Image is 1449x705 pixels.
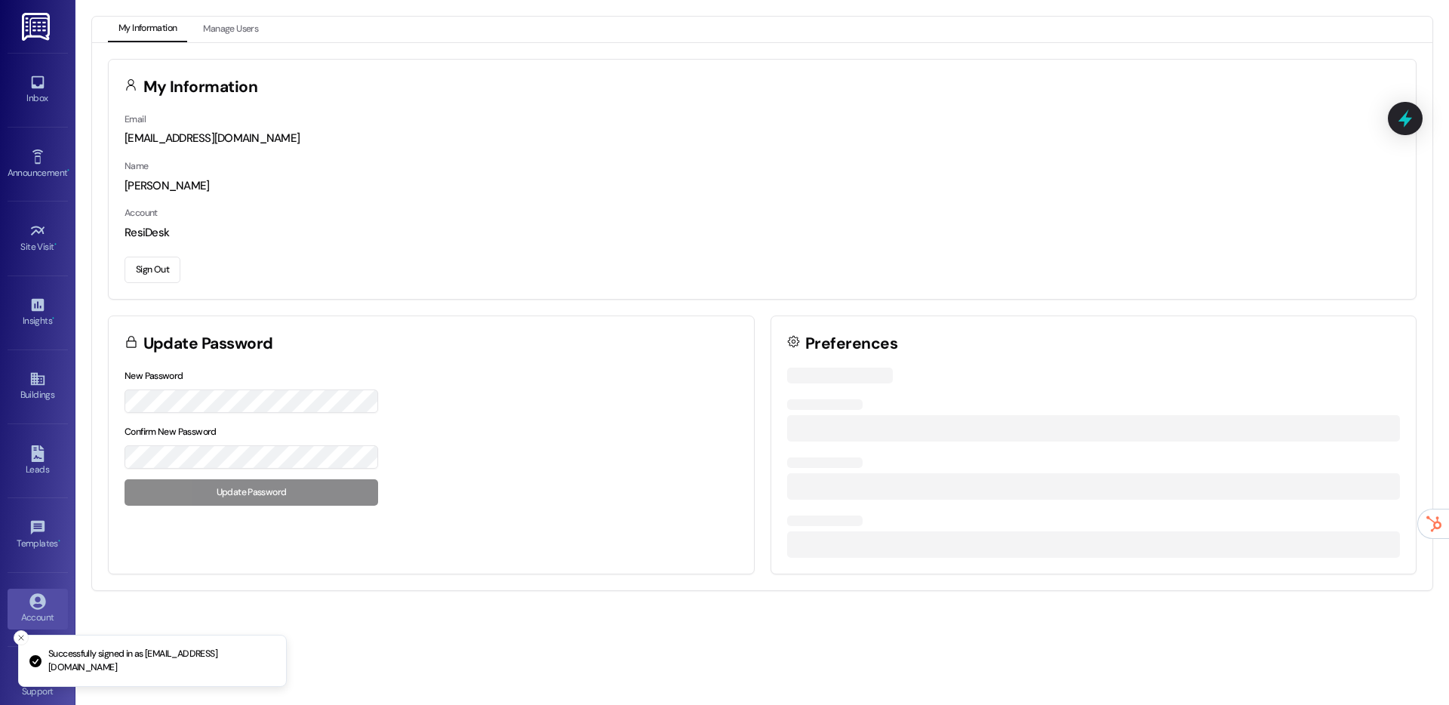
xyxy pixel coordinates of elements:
[67,165,69,176] span: •
[8,366,68,407] a: Buildings
[8,441,68,482] a: Leads
[143,336,273,352] h3: Update Password
[125,160,149,172] label: Name
[48,648,274,674] p: Successfully signed in as [EMAIL_ADDRESS][DOMAIN_NAME]
[8,663,68,703] a: Support
[58,536,60,546] span: •
[108,17,187,42] button: My Information
[125,178,1400,194] div: [PERSON_NAME]
[125,207,158,219] label: Account
[8,69,68,110] a: Inbox
[14,630,29,645] button: Close toast
[125,257,180,283] button: Sign Out
[192,17,269,42] button: Manage Users
[8,292,68,333] a: Insights •
[125,370,183,382] label: New Password
[54,239,57,250] span: •
[52,313,54,324] span: •
[805,336,897,352] h3: Preferences
[125,426,217,438] label: Confirm New Password
[8,589,68,630] a: Account
[125,225,1400,241] div: ResiDesk
[143,79,258,95] h3: My Information
[8,515,68,556] a: Templates •
[125,113,146,125] label: Email
[22,13,53,41] img: ResiDesk Logo
[8,218,68,259] a: Site Visit •
[125,131,1400,146] div: [EMAIL_ADDRESS][DOMAIN_NAME]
